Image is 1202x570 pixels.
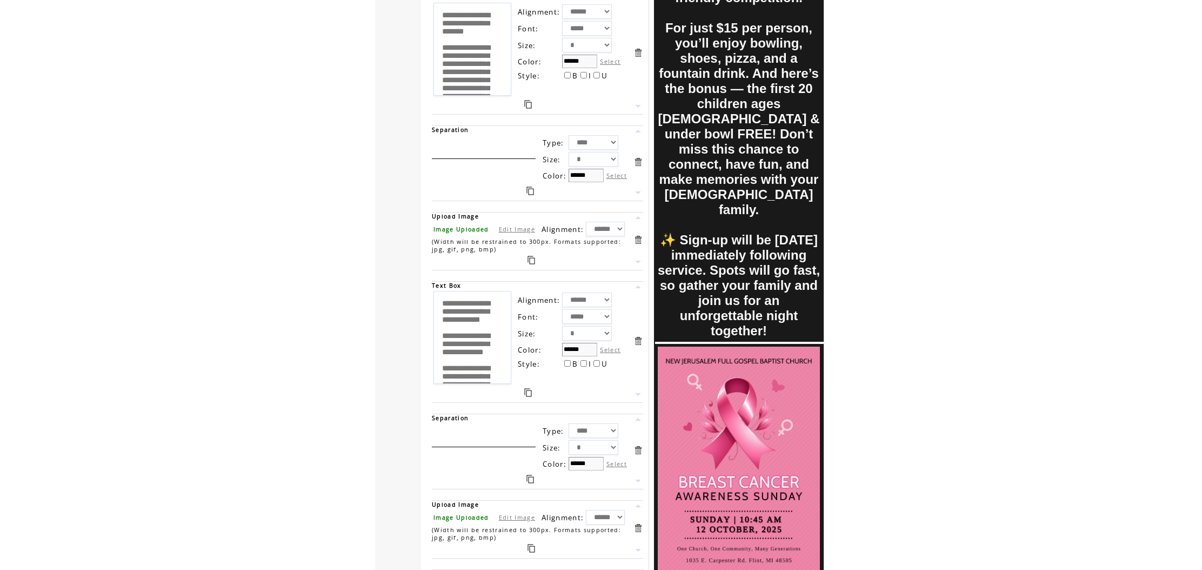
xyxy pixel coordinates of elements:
[589,71,591,81] span: I
[524,388,532,397] a: Duplicate this item
[518,329,536,339] span: Size:
[432,414,469,422] span: Separation
[518,41,536,50] span: Size:
[432,501,479,508] span: Upload Image
[600,57,620,65] label: Select
[602,359,607,369] span: U
[633,282,643,292] a: Move this item up
[542,513,584,522] span: Alignment:
[633,501,643,511] a: Move this item up
[518,345,542,355] span: Color:
[572,359,578,369] span: B
[543,138,564,148] span: Type:
[572,71,578,81] span: B
[543,459,566,469] span: Color:
[633,389,643,400] a: Move this item down
[526,475,534,483] a: Duplicate this item
[432,526,621,541] span: (Width will be restrained to 300px. Formats supported: jpg, gif, png, bmp)
[518,295,560,305] span: Alignment:
[518,57,542,67] span: Color:
[433,226,489,233] span: Image Uploaded
[499,513,535,521] a: Edit Image
[633,414,643,425] a: Move this item up
[526,187,534,195] a: Duplicate this item
[589,359,591,369] span: I
[602,71,607,81] span: U
[633,257,643,267] a: Move this item down
[527,544,535,553] a: Duplicate this item
[524,100,532,109] a: Duplicate this item
[543,155,561,164] span: Size:
[518,71,540,81] span: Style:
[543,426,564,436] span: Type:
[542,224,584,234] span: Alignment:
[518,24,539,34] span: Font:
[633,445,643,455] a: Delete this item
[518,359,540,369] span: Style:
[633,235,643,245] a: Delete this item
[633,213,643,223] a: Move this item up
[432,213,479,220] span: Upload Image
[432,238,621,253] span: (Width will be restrained to 300px. Formats supported: jpg, gif, png, bmp)
[543,443,561,453] span: Size:
[633,48,643,58] a: Delete this item
[433,514,489,521] span: Image Uploaded
[432,282,462,289] span: Text Box
[518,312,539,322] span: Font:
[633,336,643,346] a: Delete this item
[600,346,620,354] label: Select
[633,476,643,486] a: Move this item down
[633,523,643,533] a: Delete this item
[633,188,643,198] a: Move this item down
[543,171,566,181] span: Color:
[606,460,627,468] label: Select
[499,225,535,233] a: Edit Image
[606,171,627,180] label: Select
[633,101,643,111] a: Move this item down
[633,126,643,136] a: Move this item up
[633,157,643,167] a: Delete this item
[432,126,469,134] span: Separation
[518,7,560,17] span: Alignment:
[633,545,643,555] a: Move this item down
[527,256,535,264] a: Duplicate this item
